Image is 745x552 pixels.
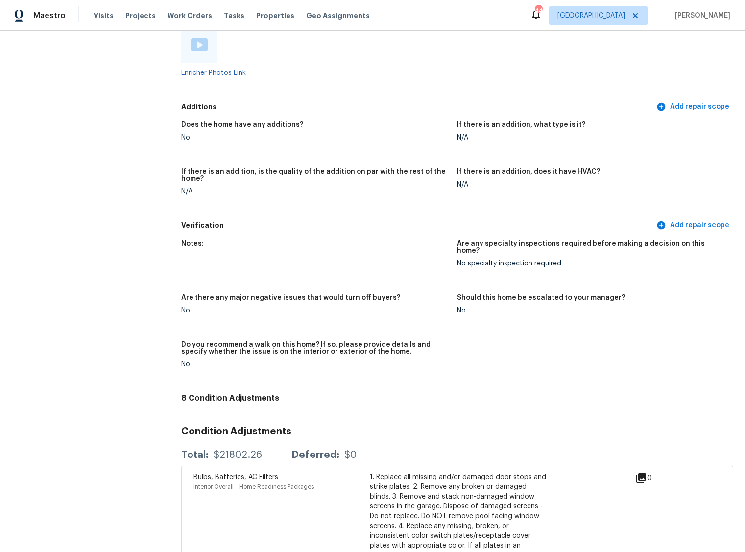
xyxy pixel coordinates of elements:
[457,181,725,188] div: N/A
[457,240,725,254] h5: Are any specialty inspections required before making a decision on this home?
[181,294,400,301] h5: Are there any major negative issues that would turn off buyers?
[224,12,244,19] span: Tasks
[191,38,208,53] a: Play Video
[181,188,450,195] div: N/A
[181,393,733,403] h4: 8 Condition Adjustments
[125,11,156,21] span: Projects
[654,216,733,235] button: Add repair scope
[181,102,654,112] h5: Additions
[535,6,542,16] div: 44
[181,240,204,247] h5: Notes:
[181,450,209,460] div: Total:
[181,427,733,436] h3: Condition Adjustments
[181,70,246,76] a: Enricher Photos Link
[94,11,114,21] span: Visits
[557,11,625,21] span: [GEOGRAPHIC_DATA]
[181,121,303,128] h5: Does the home have any additions?
[181,168,450,182] h5: If there is an addition, is the quality of the addition on par with the rest of the home?
[181,307,450,314] div: No
[457,260,725,267] div: No specialty inspection required
[457,134,725,141] div: N/A
[457,168,600,175] h5: If there is an addition, does it have HVAC?
[181,341,450,355] h5: Do you recommend a walk on this home? If so, please provide details and specify whether the issue...
[181,361,450,368] div: No
[214,450,262,460] div: $21802.26
[658,219,729,232] span: Add repair scope
[193,484,314,490] span: Interior Overall - Home Readiness Packages
[181,134,450,141] div: No
[291,450,339,460] div: Deferred:
[256,11,294,21] span: Properties
[181,220,654,231] h5: Verification
[168,11,212,21] span: Work Orders
[33,11,66,21] span: Maestro
[193,474,278,480] span: Bulbs, Batteries, AC Filters
[671,11,730,21] span: [PERSON_NAME]
[457,294,625,301] h5: Should this home be escalated to your manager?
[635,472,683,484] div: 0
[457,121,585,128] h5: If there is an addition, what type is it?
[306,11,370,21] span: Geo Assignments
[191,38,208,51] img: Play Video
[457,307,725,314] div: No
[344,450,357,460] div: $0
[654,98,733,116] button: Add repair scope
[658,101,729,113] span: Add repair scope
